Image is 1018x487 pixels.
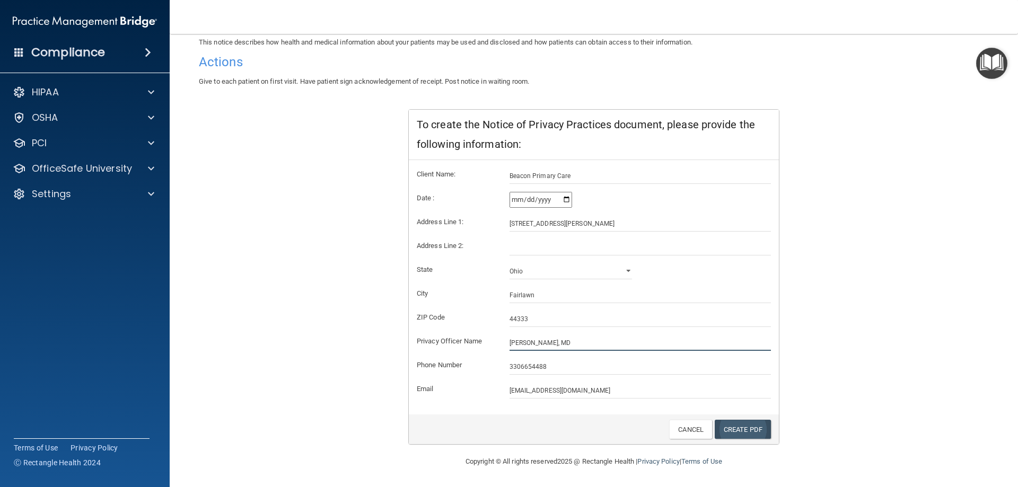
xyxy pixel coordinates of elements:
label: State [409,263,502,276]
p: HIPAA [32,86,59,99]
h4: Compliance [31,45,105,60]
img: PMB logo [13,11,157,32]
input: _____ [510,311,771,327]
span: Give to each patient on first visit. Have patient sign acknowledgement of receipt. Post notice in... [199,77,529,85]
a: PCI [13,137,154,149]
div: Copyright © All rights reserved 2025 @ Rectangle Health | | [400,445,787,479]
a: Terms of Use [681,457,722,465]
a: Cancel [669,420,712,439]
span: This notice describes how health and medical information about your patients may be used and disc... [199,38,692,46]
a: Terms of Use [14,442,58,453]
p: OfficeSafe University [32,162,132,175]
label: ZIP Code [409,311,502,324]
label: Date : [409,192,502,205]
label: Address Line 1: [409,216,502,228]
label: Email [409,383,502,395]
label: Client Name: [409,168,502,181]
a: Create PDF [715,420,771,439]
a: OSHA [13,111,154,124]
label: Address Line 2: [409,240,502,252]
a: Privacy Policy [71,442,118,453]
p: OSHA [32,111,58,124]
span: Ⓒ Rectangle Health 2024 [14,457,101,468]
p: PCI [32,137,47,149]
button: Open Resource Center [976,48,1007,79]
a: OfficeSafe University [13,162,154,175]
div: To create the Notice of Privacy Practices document, please provide the following information: [409,110,779,160]
a: HIPAA [13,86,154,99]
label: Phone Number [409,359,502,371]
a: Privacy Policy [637,457,679,465]
label: City [409,287,502,300]
h4: Actions [199,55,989,69]
label: Privacy Officer Name [409,335,502,348]
p: Settings [32,188,71,200]
a: Settings [13,188,154,200]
